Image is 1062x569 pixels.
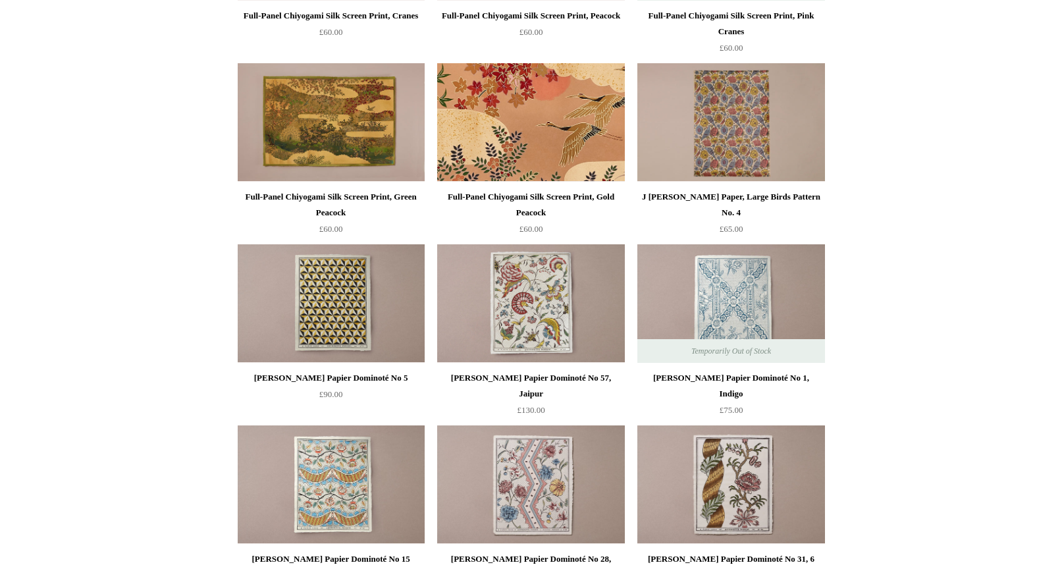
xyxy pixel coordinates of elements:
[437,370,624,424] a: [PERSON_NAME] Papier Dominoté No 57, Jaipur £130.00
[319,389,343,399] span: £90.00
[637,63,824,182] a: J Jeffery Paper, Large Birds Pattern No. 4 J Jeffery Paper, Large Birds Pattern No. 4
[437,425,624,544] a: Antoinette Poisson Papier Dominoté No 28, Marcel Proust, 5 colours Antoinette Poisson Papier Domi...
[440,8,621,24] div: Full-Panel Chiyogami Silk Screen Print, Peacock
[641,370,821,402] div: [PERSON_NAME] Papier Dominoté No 1, Indigo
[437,244,624,363] img: Antoinette Poisson Papier Dominoté No 57, Jaipur
[517,405,544,415] span: £130.00
[720,405,743,415] span: £75.00
[720,43,743,53] span: £60.00
[437,244,624,363] a: Antoinette Poisson Papier Dominoté No 57, Jaipur Antoinette Poisson Papier Dominoté No 57, Jaipur
[241,551,421,567] div: [PERSON_NAME] Papier Dominoté No 15
[637,244,824,363] a: Antoinette Poisson Papier Dominoté No 1, Indigo Antoinette Poisson Papier Dominoté No 1, Indigo T...
[437,63,624,182] img: Full-Panel Chiyogami Silk Screen Print, Gold Peacock
[238,244,425,363] a: Antoinette Poisson Papier Dominoté No 5 Antoinette Poisson Papier Dominoté No 5
[637,370,824,424] a: [PERSON_NAME] Papier Dominoté No 1, Indigo £75.00
[641,8,821,40] div: Full-Panel Chiyogami Silk Screen Print, Pink Cranes
[637,8,824,62] a: Full-Panel Chiyogami Silk Screen Print, Pink Cranes £60.00
[319,27,343,37] span: £60.00
[637,189,824,243] a: J [PERSON_NAME] Paper, Large Birds Pattern No. 4 £65.00
[241,8,421,24] div: Full-Panel Chiyogami Silk Screen Print, Cranes
[238,244,425,363] img: Antoinette Poisson Papier Dominoté No 5
[238,370,425,424] a: [PERSON_NAME] Papier Dominoté No 5 £90.00
[720,224,743,234] span: £65.00
[440,370,621,402] div: [PERSON_NAME] Papier Dominoté No 57, Jaipur
[440,189,621,221] div: Full-Panel Chiyogami Silk Screen Print, Gold Peacock
[437,8,624,62] a: Full-Panel Chiyogami Silk Screen Print, Peacock £60.00
[637,425,824,544] a: Antoinette Poisson Papier Dominoté No 31, 6 Colours Antoinette Poisson Papier Dominoté No 31, 6 C...
[238,63,425,182] img: Full-Panel Chiyogami Silk Screen Print, Green Peacock
[319,224,343,234] span: £60.00
[637,63,824,182] img: J Jeffery Paper, Large Birds Pattern No. 4
[238,189,425,243] a: Full-Panel Chiyogami Silk Screen Print, Green Peacock £60.00
[637,425,824,544] img: Antoinette Poisson Papier Dominoté No 31, 6 Colours
[238,425,425,544] img: Antoinette Poisson Papier Dominoté No 15
[437,189,624,243] a: Full-Panel Chiyogami Silk Screen Print, Gold Peacock £60.00
[238,63,425,182] a: Full-Panel Chiyogami Silk Screen Print, Green Peacock Full-Panel Chiyogami Silk Screen Print, Gre...
[637,244,824,363] img: Antoinette Poisson Papier Dominoté No 1, Indigo
[519,27,543,37] span: £60.00
[238,425,425,544] a: Antoinette Poisson Papier Dominoté No 15 Antoinette Poisson Papier Dominoté No 15
[678,339,784,363] span: Temporarily Out of Stock
[437,425,624,544] img: Antoinette Poisson Papier Dominoté No 28, Marcel Proust, 5 colours
[241,189,421,221] div: Full-Panel Chiyogami Silk Screen Print, Green Peacock
[519,224,543,234] span: £60.00
[641,189,821,221] div: J [PERSON_NAME] Paper, Large Birds Pattern No. 4
[241,370,421,386] div: [PERSON_NAME] Papier Dominoté No 5
[238,8,425,62] a: Full-Panel Chiyogami Silk Screen Print, Cranes £60.00
[437,63,624,182] a: Full-Panel Chiyogami Silk Screen Print, Gold Peacock Full-Panel Chiyogami Silk Screen Print, Gold...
